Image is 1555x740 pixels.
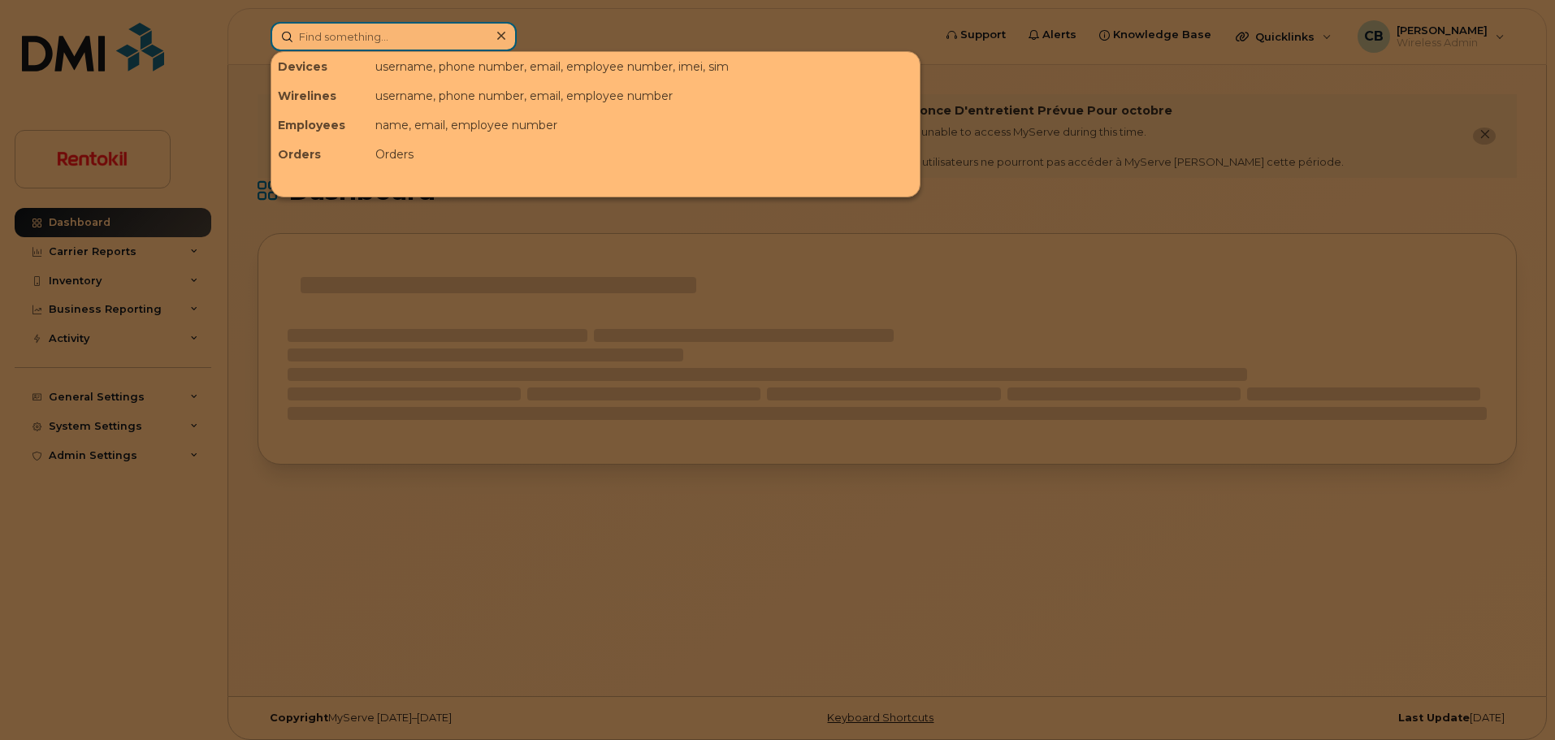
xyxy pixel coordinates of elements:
div: Devices [271,52,369,81]
div: username, phone number, email, employee number [369,81,920,110]
div: Employees [271,110,369,140]
div: Orders [271,140,369,169]
div: name, email, employee number [369,110,920,140]
div: Orders [369,140,920,169]
div: Wirelines [271,81,369,110]
div: username, phone number, email, employee number, imei, sim [369,52,920,81]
